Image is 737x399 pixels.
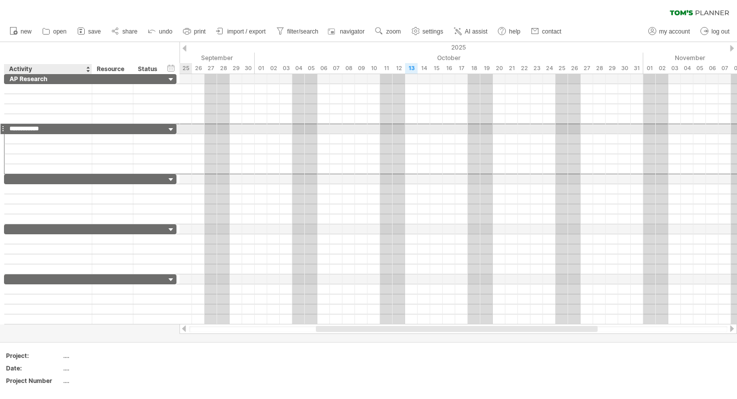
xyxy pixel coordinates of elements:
a: my account [646,25,693,38]
a: share [109,25,140,38]
div: Wednesday, 29 October 2025 [606,63,618,74]
div: Thursday, 9 October 2025 [355,63,367,74]
div: Saturday, 18 October 2025 [468,63,480,74]
span: filter/search [287,28,318,35]
div: Saturday, 1 November 2025 [643,63,656,74]
span: contact [542,28,562,35]
a: save [75,25,104,38]
div: Tuesday, 4 November 2025 [681,63,693,74]
div: Project: [6,351,61,360]
div: Thursday, 2 October 2025 [267,63,280,74]
div: Thursday, 30 October 2025 [618,63,631,74]
div: Tuesday, 14 October 2025 [418,63,430,74]
div: .... [63,351,147,360]
div: Thursday, 23 October 2025 [530,63,543,74]
a: settings [409,25,446,38]
a: undo [145,25,175,38]
span: settings [423,28,443,35]
div: Friday, 3 October 2025 [280,63,292,74]
div: Date: [6,364,61,372]
div: Thursday, 25 September 2025 [179,63,192,74]
span: new [21,28,32,35]
span: my account [659,28,690,35]
span: undo [159,28,172,35]
div: Tuesday, 30 September 2025 [242,63,255,74]
div: Monday, 13 October 2025 [405,63,418,74]
div: Thursday, 6 November 2025 [706,63,718,74]
a: zoom [373,25,404,38]
div: Wednesday, 22 October 2025 [518,63,530,74]
span: navigator [340,28,364,35]
span: save [88,28,101,35]
div: Friday, 26 September 2025 [192,63,205,74]
span: log out [711,28,729,35]
div: Wednesday, 5 November 2025 [693,63,706,74]
a: navigator [326,25,367,38]
a: filter/search [274,25,321,38]
div: .... [63,376,147,385]
a: open [40,25,70,38]
div: Monday, 29 September 2025 [230,63,242,74]
a: import / export [214,25,269,38]
div: Friday, 10 October 2025 [367,63,380,74]
div: Sunday, 12 October 2025 [393,63,405,74]
div: Resource [97,64,127,74]
span: import / export [227,28,266,35]
span: AI assist [465,28,487,35]
span: help [509,28,520,35]
a: AI assist [451,25,490,38]
span: share [122,28,137,35]
div: Sunday, 19 October 2025 [480,63,493,74]
div: Saturday, 27 September 2025 [205,63,217,74]
div: Saturday, 25 October 2025 [556,63,568,74]
div: Wednesday, 15 October 2025 [430,63,443,74]
div: Wednesday, 8 October 2025 [342,63,355,74]
div: .... [63,364,147,372]
div: Tuesday, 21 October 2025 [505,63,518,74]
div: Sunday, 5 October 2025 [305,63,317,74]
a: contact [528,25,565,38]
div: Saturday, 11 October 2025 [380,63,393,74]
div: Sunday, 2 November 2025 [656,63,668,74]
div: Friday, 7 November 2025 [718,63,731,74]
div: Friday, 31 October 2025 [631,63,643,74]
a: print [180,25,209,38]
a: help [495,25,523,38]
div: Sunday, 28 September 2025 [217,63,230,74]
div: Monday, 3 November 2025 [668,63,681,74]
div: Sunday, 26 October 2025 [568,63,581,74]
div: Monday, 27 October 2025 [581,63,593,74]
div: Project Number [6,376,61,385]
div: Friday, 17 October 2025 [455,63,468,74]
a: log out [698,25,732,38]
span: open [53,28,67,35]
div: Monday, 20 October 2025 [493,63,505,74]
div: Thursday, 16 October 2025 [443,63,455,74]
span: print [194,28,206,35]
a: new [7,25,35,38]
div: AP Research [10,74,87,84]
div: October 2025 [255,53,643,63]
div: Activity [9,64,86,74]
div: Saturday, 4 October 2025 [292,63,305,74]
div: Monday, 6 October 2025 [317,63,330,74]
span: zoom [386,28,401,35]
div: Status [138,64,160,74]
div: Friday, 24 October 2025 [543,63,556,74]
div: Tuesday, 7 October 2025 [330,63,342,74]
div: Wednesday, 1 October 2025 [255,63,267,74]
div: Tuesday, 28 October 2025 [593,63,606,74]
